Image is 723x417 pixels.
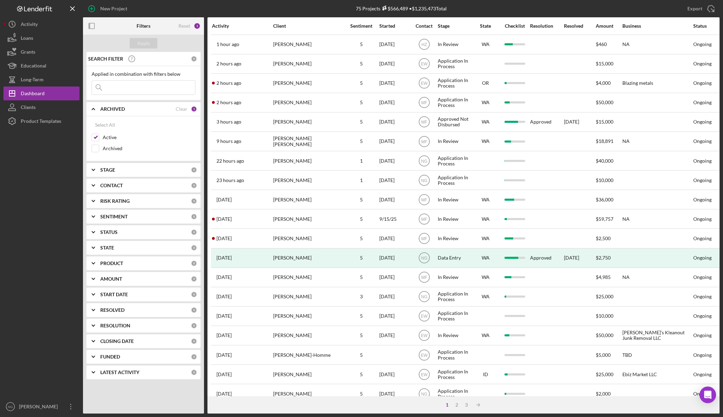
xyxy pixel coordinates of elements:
[596,158,613,164] span: $40,000
[596,23,622,29] div: Amount
[3,400,80,414] button: NG[PERSON_NAME]
[344,23,379,29] div: Sentiment
[212,23,272,29] div: Activity
[421,236,427,241] text: MF
[379,288,410,306] div: [DATE]
[421,217,427,221] text: MF
[191,323,197,329] div: 0
[344,274,379,280] div: 5
[438,307,471,325] div: Application In Process
[100,183,123,188] b: CONTACT
[622,268,692,287] div: NA
[379,74,410,92] div: [DATE]
[191,291,197,298] div: 0
[379,23,410,29] div: Started
[216,391,232,397] time: 2025-09-29 22:11
[693,313,712,319] div: Ongoing
[596,293,613,299] span: $25,000
[472,197,499,202] div: WA
[693,372,712,377] div: Ongoing
[596,138,613,144] span: $18,891
[438,74,471,92] div: Application In Process
[421,120,427,125] text: MF
[21,87,45,102] div: Dashboard
[693,294,712,299] div: Ongoing
[3,31,80,45] button: Loans
[8,405,13,409] text: NG
[273,55,342,73] div: [PERSON_NAME]
[3,114,80,128] button: Product Templates
[216,294,232,299] time: 2025-09-30 13:51
[693,255,712,261] div: Ongoing
[438,23,471,29] div: Stage
[438,210,471,228] div: In Review
[344,158,379,164] div: 1
[622,74,692,92] div: Blazing metals
[100,214,128,219] b: SENTIMENT
[21,100,36,116] div: Clients
[191,229,197,235] div: 0
[344,255,379,261] div: 5
[693,197,712,202] div: Ongoing
[344,352,379,358] div: 5
[564,249,595,267] div: [DATE]
[564,113,595,131] div: [DATE]
[216,236,232,241] time: 2025-09-30 20:35
[100,276,122,282] b: AMOUNT
[622,23,692,29] div: Business
[379,384,410,403] div: [DATE]
[438,93,471,112] div: Application In Process
[379,268,410,287] div: [DATE]
[462,402,471,408] div: 3
[472,138,499,144] div: WA
[273,171,342,189] div: [PERSON_NAME]
[216,80,241,86] time: 2025-10-01 23:17
[421,333,428,338] text: EW
[596,332,613,338] span: $50,000
[693,61,712,66] div: Ongoing
[693,216,712,222] div: Ongoing
[344,216,379,222] div: 5
[438,384,471,403] div: Application In Process
[344,333,379,338] div: 5
[216,372,232,377] time: 2025-09-29 23:40
[344,80,379,86] div: 5
[421,158,427,163] text: NG
[379,210,410,228] div: 9/15/25
[191,260,197,266] div: 0
[92,118,119,132] button: Select All
[216,197,232,202] time: 2025-09-30 23:30
[421,62,428,66] text: EW
[191,214,197,220] div: 0
[216,42,239,47] time: 2025-10-01 23:42
[100,229,118,235] b: STATUS
[191,182,197,189] div: 0
[421,139,427,144] text: MF
[421,178,427,183] text: NG
[379,365,410,383] div: [DATE]
[379,171,410,189] div: [DATE]
[100,292,128,297] b: START DATE
[438,55,471,73] div: Application In Process
[100,2,127,16] div: New Project
[596,41,607,47] span: $460
[137,23,150,29] b: Filters
[344,391,379,397] div: 5
[411,23,437,29] div: Contact
[622,132,692,151] div: NA
[622,35,692,54] div: NA
[216,119,241,125] time: 2025-10-01 22:20
[344,119,379,125] div: 5
[273,210,342,228] div: [PERSON_NAME]
[100,198,130,204] b: RISK RATING
[380,6,408,11] div: $566,489
[472,372,499,377] div: ID
[438,35,471,54] div: In Review
[472,119,499,125] div: WA
[438,132,471,151] div: In Review
[596,80,611,86] span: $4,000
[191,276,197,282] div: 0
[693,236,712,241] div: Ongoing
[100,354,120,360] b: FUNDED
